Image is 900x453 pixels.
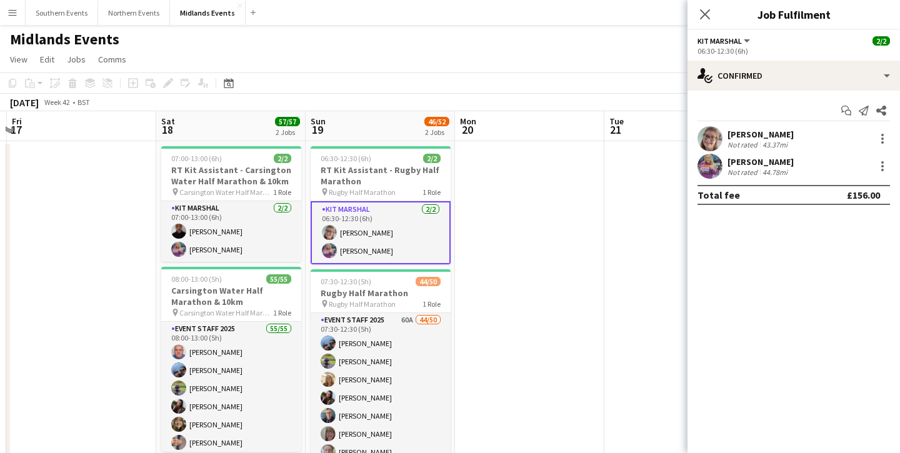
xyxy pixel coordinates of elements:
[422,187,441,197] span: 1 Role
[321,277,371,286] span: 07:30-12:30 (5h)
[727,167,760,177] div: Not rated
[311,146,451,264] app-job-card: 06:30-12:30 (6h)2/2RT Kit Assistant - Rugby Half Marathon Rugby Half Marathon1 RoleKit Marshal2/2...
[161,285,301,307] h3: Carsington Water Half Marathon & 10km
[607,122,624,137] span: 21
[329,299,396,309] span: Rugby Half Marathon
[727,140,760,149] div: Not rated
[321,154,371,163] span: 06:30-12:30 (6h)
[687,6,900,22] h3: Job Fulfilment
[93,51,131,67] a: Comms
[159,122,175,137] span: 18
[329,187,396,197] span: Rugby Half Marathon
[26,1,98,25] button: Southern Events
[609,116,624,127] span: Tue
[98,1,170,25] button: Northern Events
[161,164,301,187] h3: RT Kit Assistant - Carsington Water Half Marathon & 10km
[727,129,794,140] div: [PERSON_NAME]
[77,97,90,107] div: BST
[171,154,222,163] span: 07:00-13:00 (6h)
[458,122,476,137] span: 20
[98,54,126,65] span: Comms
[847,189,880,201] div: £156.00
[12,116,22,127] span: Fri
[311,201,451,264] app-card-role: Kit Marshal2/206:30-12:30 (6h)[PERSON_NAME][PERSON_NAME]
[460,116,476,127] span: Mon
[171,274,222,284] span: 08:00-13:00 (5h)
[10,122,22,137] span: 17
[266,274,291,284] span: 55/55
[179,187,273,197] span: Carsington Water Half Marathon & 10km
[161,267,301,452] app-job-card: 08:00-13:00 (5h)55/55Carsington Water Half Marathon & 10km Carsington Water Half Marathon & 10km1...
[274,154,291,163] span: 2/2
[727,156,794,167] div: [PERSON_NAME]
[10,96,39,109] div: [DATE]
[161,201,301,262] app-card-role: Kit Marshal2/207:00-13:00 (6h)[PERSON_NAME][PERSON_NAME]
[423,154,441,163] span: 2/2
[311,116,326,127] span: Sun
[40,54,54,65] span: Edit
[687,61,900,91] div: Confirmed
[41,97,72,107] span: Week 42
[275,117,300,126] span: 57/57
[697,36,742,46] span: Kit Marshal
[416,277,441,286] span: 44/50
[161,146,301,262] app-job-card: 07:00-13:00 (6h)2/2RT Kit Assistant - Carsington Water Half Marathon & 10km Carsington Water Half...
[422,299,441,309] span: 1 Role
[697,46,890,56] div: 06:30-12:30 (6h)
[67,54,86,65] span: Jobs
[424,117,449,126] span: 46/52
[273,187,291,197] span: 1 Role
[161,116,175,127] span: Sat
[760,140,790,149] div: 43.37mi
[311,287,451,299] h3: Rugby Half Marathon
[872,36,890,46] span: 2/2
[5,51,32,67] a: View
[10,30,119,49] h1: Midlands Events
[760,167,790,177] div: 44.78mi
[273,308,291,317] span: 1 Role
[35,51,59,67] a: Edit
[62,51,91,67] a: Jobs
[425,127,449,137] div: 2 Jobs
[697,189,740,201] div: Total fee
[170,1,246,25] button: Midlands Events
[697,36,752,46] button: Kit Marshal
[10,54,27,65] span: View
[276,127,299,137] div: 2 Jobs
[179,308,273,317] span: Carsington Water Half Marathon & 10km
[311,164,451,187] h3: RT Kit Assistant - Rugby Half Marathon
[309,122,326,137] span: 19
